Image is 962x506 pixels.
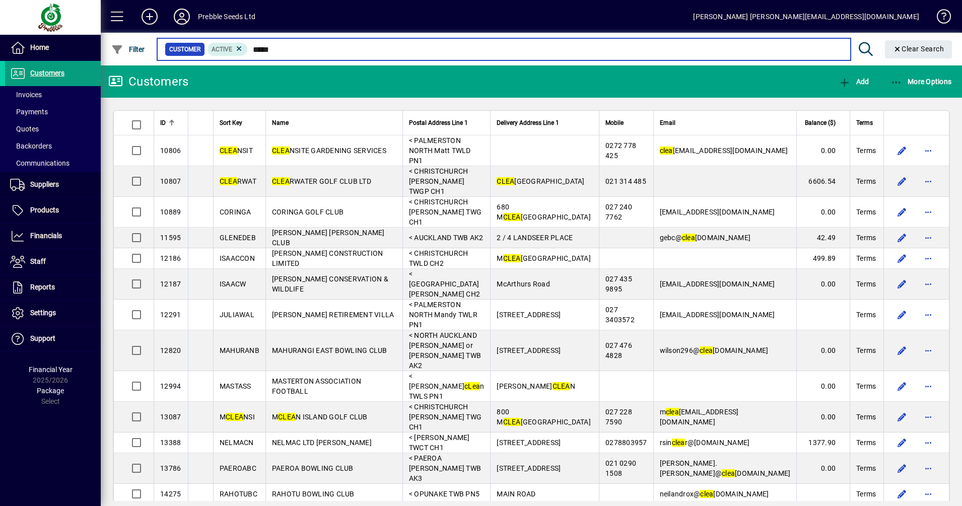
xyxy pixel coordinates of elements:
em: CLEA [272,177,290,185]
em: clea [660,147,673,155]
span: Staff [30,257,46,265]
a: Staff [5,249,101,274]
span: GLENEDEB [220,234,256,242]
em: CLEA [553,382,570,390]
span: [PERSON_NAME] RETIREMENT VILLA [272,311,394,319]
span: Terms [856,176,876,186]
span: Communications [10,159,70,167]
button: Add [836,73,871,91]
button: Add [133,8,166,26]
button: Edit [894,204,910,220]
button: More options [920,486,936,502]
span: Terms [856,117,873,128]
span: RWATER GOLF CLUB LTD [272,177,371,185]
span: Terms [856,310,876,320]
a: Reports [5,275,101,300]
span: 13087 [160,413,181,421]
span: MAIN ROAD [497,490,535,498]
span: < AUCKLAND TWB AK2 [409,234,484,242]
span: Terms [856,207,876,217]
span: < CHRISTCHURCH [PERSON_NAME] TWG CH1 [409,198,482,226]
span: [PERSON_NAME] N [497,382,575,390]
span: Balance ($) [805,117,836,128]
button: More options [920,378,936,394]
button: More options [920,460,936,476]
span: [STREET_ADDRESS] [497,439,561,447]
span: 13786 [160,464,181,472]
button: Edit [894,378,910,394]
span: Clear Search [893,45,944,53]
button: Edit [894,342,910,358]
span: rsin r@[DOMAIN_NAME] [660,439,750,447]
button: Filter [109,40,148,58]
a: Payments [5,103,101,120]
button: Edit [894,460,910,476]
em: CLEA [220,177,237,185]
span: NELMACN [220,439,254,447]
button: Edit [894,173,910,189]
span: Terms [856,253,876,263]
td: 0.00 [796,197,850,228]
span: Customers [30,69,64,77]
span: 027 240 7762 [605,203,632,221]
em: cLea [464,382,480,390]
span: Home [30,43,49,51]
span: m [EMAIL_ADDRESS][DOMAIN_NAME] [660,408,739,426]
button: More options [920,250,936,266]
span: 027 476 4828 [605,341,632,359]
span: 12187 [160,280,181,288]
span: Support [30,334,55,342]
span: CORINGA GOLF CLUB [272,208,343,216]
div: Customers [108,74,188,90]
span: Delivery Address Line 1 [497,117,559,128]
button: Edit [894,435,910,451]
button: More options [920,342,936,358]
span: Invoices [10,91,42,99]
span: PAEROABC [220,464,256,472]
span: 12291 [160,311,181,319]
em: clea [666,408,679,416]
em: CLEA [220,147,237,155]
span: < PAEROA [PERSON_NAME] TWB AK3 [409,454,481,482]
span: Terms [856,489,876,499]
a: Backorders [5,137,101,155]
span: Sort Key [220,117,242,128]
mat-chip: Activation Status: Active [208,43,248,56]
span: Email [660,117,675,128]
span: [EMAIL_ADDRESS][DOMAIN_NAME] [660,280,775,288]
span: 12820 [160,346,181,354]
div: Name [272,117,396,128]
span: Terms [856,279,876,289]
span: [PERSON_NAME] CONSTRUCTION LIMITED [272,249,383,267]
span: [PERSON_NAME] CONSERVATION & WILDLIFE [272,275,388,293]
span: M NSI [220,413,255,421]
em: CLEA [272,147,290,155]
span: M [GEOGRAPHIC_DATA] [497,254,591,262]
span: 021 0290 1508 [605,459,636,477]
span: Terms [856,412,876,422]
button: More options [920,276,936,292]
span: 0278803957 [605,439,647,447]
span: 027 435 9895 [605,275,632,293]
em: clea [682,234,695,242]
span: [PERSON_NAME] [PERSON_NAME] CLUB [272,229,385,247]
em: CLEA [278,413,296,421]
span: NELMAC LTD [PERSON_NAME] [272,439,372,447]
td: 0.00 [796,269,850,300]
span: Mobile [605,117,624,128]
span: [STREET_ADDRESS] [497,346,561,354]
td: 0.00 [796,371,850,402]
div: ID [160,117,182,128]
span: Products [30,206,59,214]
span: RWAT [220,177,256,185]
span: < OPUNAKE TWB PN5 [409,490,479,498]
em: CLEA [503,213,521,221]
span: Name [272,117,289,128]
span: More Options [890,78,952,86]
em: clea [700,346,713,354]
span: Active [212,46,232,53]
td: 0.00 [796,135,850,166]
button: Edit [894,276,910,292]
span: M N ISLAND GOLF CLUB [272,413,368,421]
div: Balance ($) [803,117,845,128]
